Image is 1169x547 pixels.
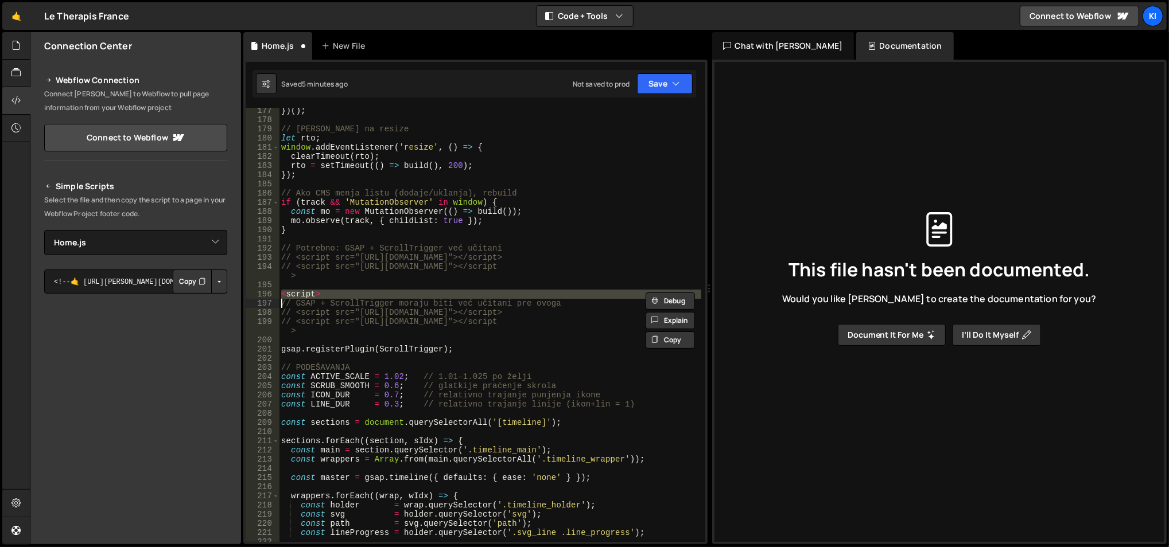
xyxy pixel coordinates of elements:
div: 196 [246,290,279,299]
div: 189 [246,216,279,225]
div: 192 [246,244,279,253]
div: 177 [246,106,279,115]
div: 190 [246,225,279,235]
h2: Simple Scripts [44,179,227,193]
a: Connect to Webflow [44,124,227,151]
div: 203 [246,363,279,372]
div: 207 [246,400,279,409]
div: 186 [246,189,279,198]
div: 209 [246,418,279,427]
iframe: YouTube video player [44,423,228,526]
div: 199 [246,317,279,335]
div: 222 [246,537,279,546]
div: 201 [246,345,279,354]
button: Code + Tools [537,6,633,26]
a: Ki [1143,6,1163,26]
span: Would you like [PERSON_NAME] to create the documentation for you? [782,292,1096,305]
a: Connect to Webflow [1020,6,1139,26]
div: 219 [246,510,279,519]
div: 212 [246,446,279,455]
h2: Connection Center [44,40,132,52]
div: 187 [246,198,279,207]
div: 5 minutes ago [302,79,348,89]
div: 184 [246,170,279,179]
div: Not saved to prod [573,79,630,89]
div: 221 [246,528,279,537]
div: 218 [246,501,279,510]
div: New File [321,40,370,52]
div: Saved [281,79,348,89]
div: 200 [246,335,279,345]
div: 191 [246,235,279,244]
div: Chat with [PERSON_NAME] [712,32,855,60]
div: 181 [246,143,279,152]
p: Select the file and then copy the script to a page in your Webflow Project footer code. [44,193,227,221]
div: 188 [246,207,279,216]
div: 220 [246,519,279,528]
button: Explain [646,312,695,329]
iframe: YouTube video player [44,312,228,416]
textarea: <!--🤙 [URL][PERSON_NAME][DOMAIN_NAME]> <script>document.addEventListener("DOMContentLoaded", func... [44,269,227,294]
div: 206 [246,390,279,400]
div: 179 [246,124,279,134]
div: 198 [246,308,279,317]
div: 205 [246,381,279,390]
div: 211 [246,436,279,446]
button: Copy [646,331,695,349]
div: 183 [246,161,279,170]
button: Debug [646,292,695,310]
div: 215 [246,473,279,482]
div: 208 [246,409,279,418]
button: Save [637,73,693,94]
button: Document it for me [838,324,946,346]
div: 180 [246,134,279,143]
div: 213 [246,455,279,464]
h2: Webflow Connection [44,73,227,87]
div: 210 [246,427,279,436]
div: 214 [246,464,279,473]
div: 216 [246,482,279,491]
div: 194 [246,262,279,280]
div: Button group with nested dropdown [173,269,227,294]
div: 217 [246,491,279,501]
div: Le Therapis France [44,9,129,23]
span: This file hasn't been documented. [789,260,1090,279]
div: 182 [246,152,279,161]
div: 178 [246,115,279,124]
button: Copy [173,269,212,294]
button: I’ll do it myself [953,324,1041,346]
div: 185 [246,179,279,189]
div: Documentation [856,32,953,60]
div: 193 [246,253,279,262]
div: Home.js [262,40,294,52]
a: 🤙 [2,2,30,30]
div: 197 [246,299,279,308]
div: 204 [246,372,279,381]
div: 195 [246,280,279,290]
p: Connect [PERSON_NAME] to Webflow to pull page information from your Webflow project [44,87,227,115]
div: 202 [246,354,279,363]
